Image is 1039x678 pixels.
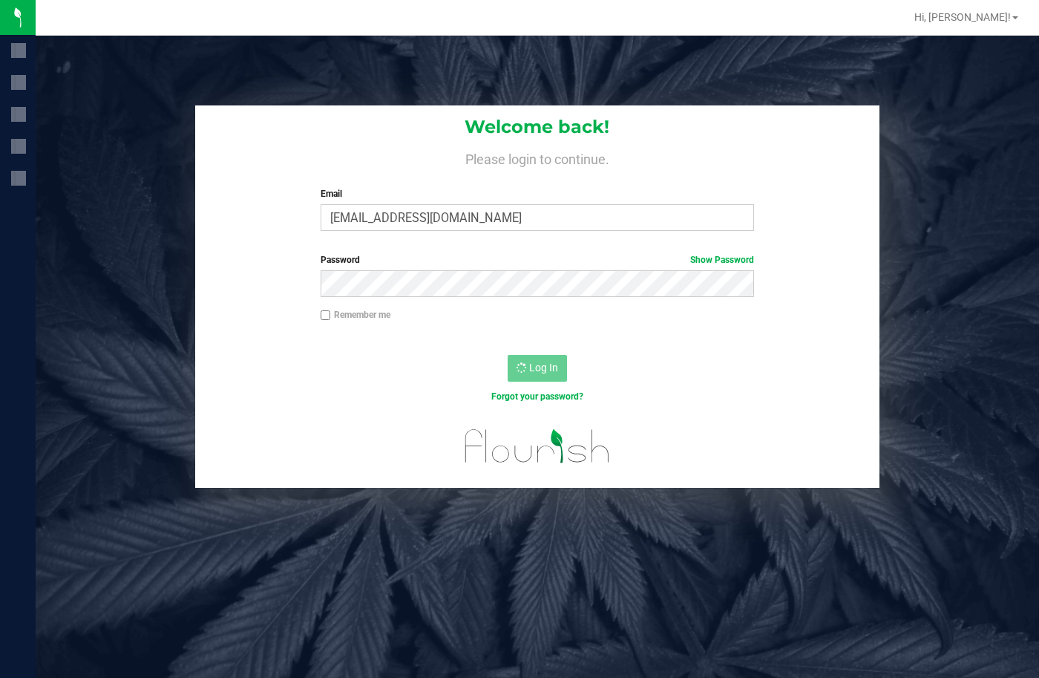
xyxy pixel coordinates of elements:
[690,255,754,265] a: Show Password
[195,117,879,137] h1: Welcome back!
[529,362,558,374] span: Log In
[321,187,754,201] label: Email
[914,11,1011,23] span: Hi, [PERSON_NAME]!
[195,149,879,166] h4: Please login to continue.
[452,419,623,474] img: flourish_logo.svg
[491,391,583,402] a: Forgot your password?
[321,308,390,322] label: Remember me
[321,255,360,265] span: Password
[508,355,567,382] button: Log In
[321,310,331,321] input: Remember me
